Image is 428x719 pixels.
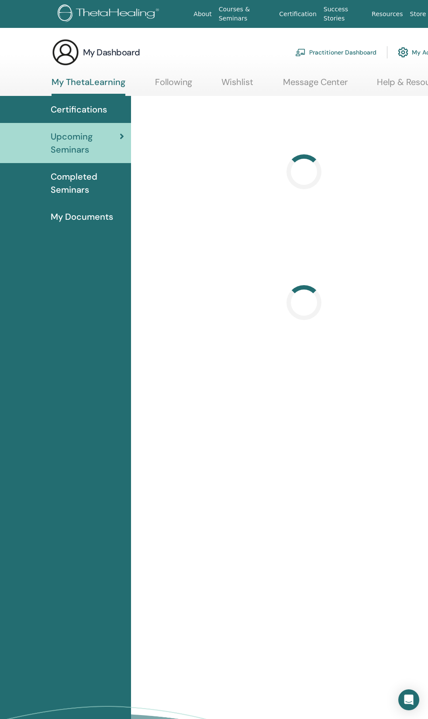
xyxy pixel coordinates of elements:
a: Success Stories [320,1,368,27]
a: My ThetaLearning [52,77,125,96]
span: Upcoming Seminars [51,130,120,156]
a: Practitioner Dashboard [295,43,376,62]
a: Wishlist [221,77,253,94]
span: Certifications [51,103,107,116]
h3: My Dashboard [83,46,140,58]
a: Resources [368,6,407,22]
div: Open Intercom Messenger [398,689,419,710]
img: generic-user-icon.jpg [52,38,79,66]
span: My Documents [51,210,113,223]
img: cog.svg [398,45,408,60]
span: Completed Seminars [51,170,124,196]
img: logo.png [58,4,162,24]
img: chalkboard-teacher.svg [295,48,306,56]
a: About [190,6,215,22]
a: Courses & Seminars [215,1,276,27]
a: Message Center [283,77,348,94]
a: Following [155,77,192,94]
a: Certification [276,6,320,22]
